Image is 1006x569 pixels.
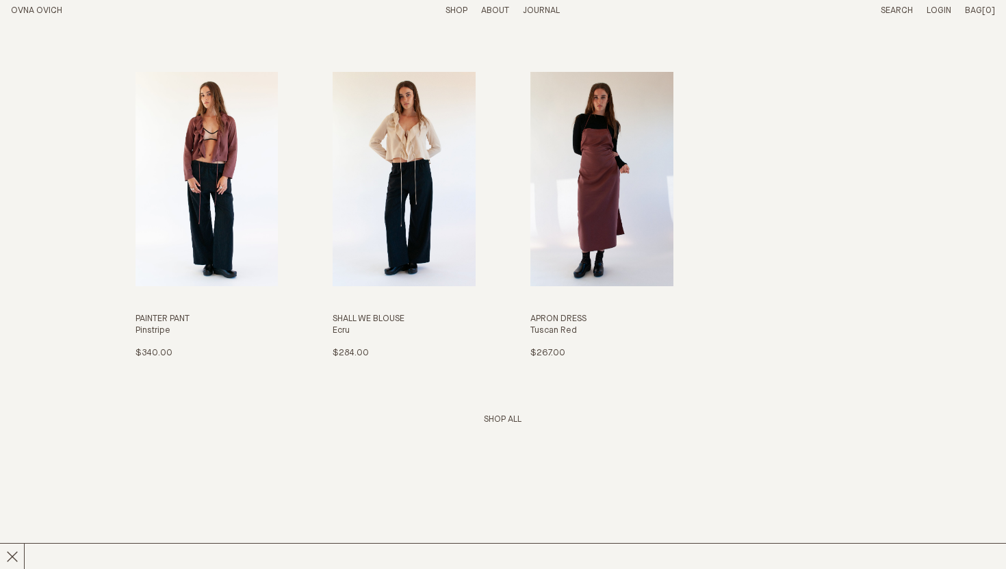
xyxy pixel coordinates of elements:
span: Bag [965,6,982,15]
a: Apron Dress [530,72,673,359]
a: Journal [523,6,560,15]
a: Painter Pant [136,72,279,359]
a: Home [11,6,62,15]
img: Shall We Blouse [333,72,476,286]
a: Shall We Blouse [333,72,476,359]
a: Search [881,6,913,15]
h4: Pinstripe [136,325,279,337]
h3: Shall We Blouse [333,314,476,325]
p: $340.00 [136,348,172,359]
a: View whole collection [484,415,521,424]
p: $267.00 [530,348,565,359]
summary: About [481,5,509,17]
span: [0] [982,6,995,15]
h3: Painter Pant [136,314,279,325]
p: $284.00 [333,348,368,359]
img: Apron Dress [530,72,673,286]
a: Login [927,6,951,15]
h3: Apron Dress [530,314,673,325]
img: Painter Pant [136,72,279,286]
a: Shop [446,6,467,15]
h4: Tuscan Red [530,325,673,337]
h4: Ecru [333,325,476,337]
